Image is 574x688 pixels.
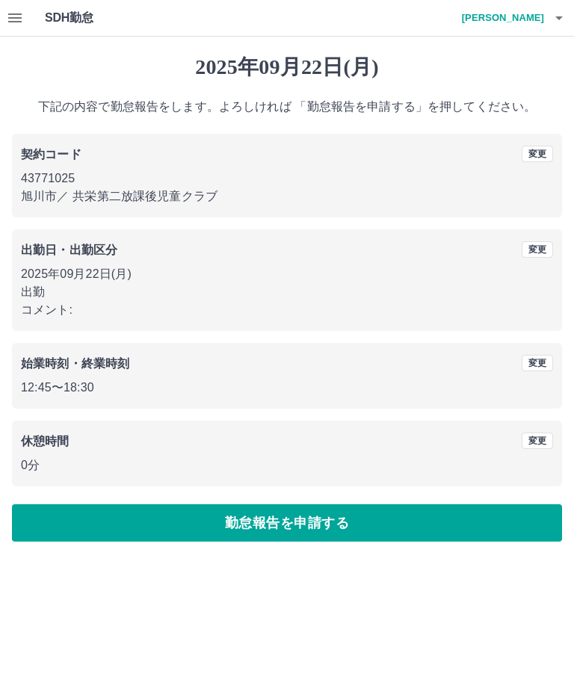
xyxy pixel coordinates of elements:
b: 始業時刻・終業時刻 [21,357,129,370]
p: コメント: [21,301,553,319]
h1: 2025年09月22日(月) [12,55,562,80]
b: 休憩時間 [21,435,70,447]
p: 12:45 〜 18:30 [21,379,553,397]
button: 変更 [522,146,553,162]
button: 変更 [522,355,553,371]
p: 出勤 [21,283,553,301]
p: 下記の内容で勤怠報告をします。よろしければ 「勤怠報告を申請する」を押してください。 [12,98,562,116]
b: 契約コード [21,148,81,161]
p: 旭川市 ／ 共栄第二放課後児童クラブ [21,188,553,205]
p: 2025年09月22日(月) [21,265,553,283]
p: 43771025 [21,170,553,188]
button: 勤怠報告を申請する [12,504,562,542]
b: 出勤日・出勤区分 [21,244,117,256]
p: 0分 [21,456,553,474]
button: 変更 [522,241,553,258]
button: 変更 [522,433,553,449]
